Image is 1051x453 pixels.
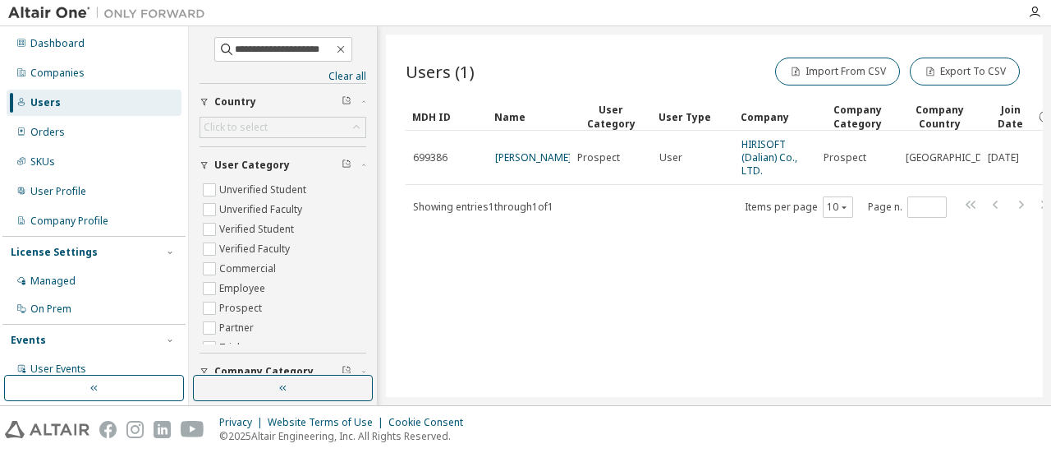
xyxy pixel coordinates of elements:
[214,159,290,172] span: User Category
[745,196,853,218] span: Items per page
[200,354,366,390] button: Company Category
[741,137,797,178] a: HIRISOFT (Dalian) Co., LTD.
[5,421,89,438] img: altair_logo.svg
[659,151,682,164] span: User
[987,103,1034,131] span: Join Date
[219,200,305,220] label: Unverified Faculty
[30,275,76,288] div: Managed
[219,220,297,239] label: Verified Student
[200,118,365,137] div: Click to select
[30,363,86,376] div: User Events
[988,151,1019,164] span: [DATE]
[200,70,366,83] a: Clear all
[30,303,71,316] div: On Prem
[8,5,213,21] img: Altair One
[126,421,144,438] img: instagram.svg
[11,334,46,347] div: Events
[214,365,314,378] span: Company Category
[827,201,849,214] button: 10
[906,151,1004,164] span: [GEOGRAPHIC_DATA]
[577,151,620,164] span: Prospect
[388,416,473,429] div: Cookie Consent
[99,421,117,438] img: facebook.svg
[30,185,86,198] div: User Profile
[219,298,265,318] label: Prospect
[219,429,473,443] p: © 2025 Altair Engineering, Inc. All Rights Reserved.
[204,121,268,134] div: Click to select
[11,246,98,259] div: License Settings
[30,215,108,228] div: Company Profile
[30,155,55,169] div: SKUs
[214,95,256,109] span: Country
[495,150,571,164] a: [PERSON_NAME]
[342,365,351,378] span: Clear filter
[576,103,645,131] div: User Category
[219,239,293,259] label: Verified Faculty
[413,200,553,214] span: Showing entries 1 through 1 of 1
[30,96,61,109] div: Users
[412,104,481,130] div: MDH ID
[181,421,204,438] img: youtube.svg
[342,159,351,172] span: Clear filter
[219,180,310,200] label: Unverified Student
[342,95,351,109] span: Clear filter
[659,104,727,130] div: User Type
[775,58,900,86] button: Import From CSV
[200,84,366,120] button: Country
[200,147,366,183] button: User Category
[219,259,279,279] label: Commercial
[910,58,1020,86] button: Export To CSV
[219,318,257,338] label: Partner
[30,37,85,50] div: Dashboard
[823,103,892,131] div: Company Category
[406,60,475,83] span: Users (1)
[30,126,65,139] div: Orders
[905,103,974,131] div: Company Country
[268,416,388,429] div: Website Terms of Use
[30,67,85,80] div: Companies
[413,151,447,164] span: 699386
[868,196,947,218] span: Page n.
[741,104,810,130] div: Company
[824,151,866,164] span: Prospect
[219,279,268,298] label: Employee
[494,104,563,130] div: Name
[219,338,243,358] label: Trial
[219,416,268,429] div: Privacy
[154,421,171,438] img: linkedin.svg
